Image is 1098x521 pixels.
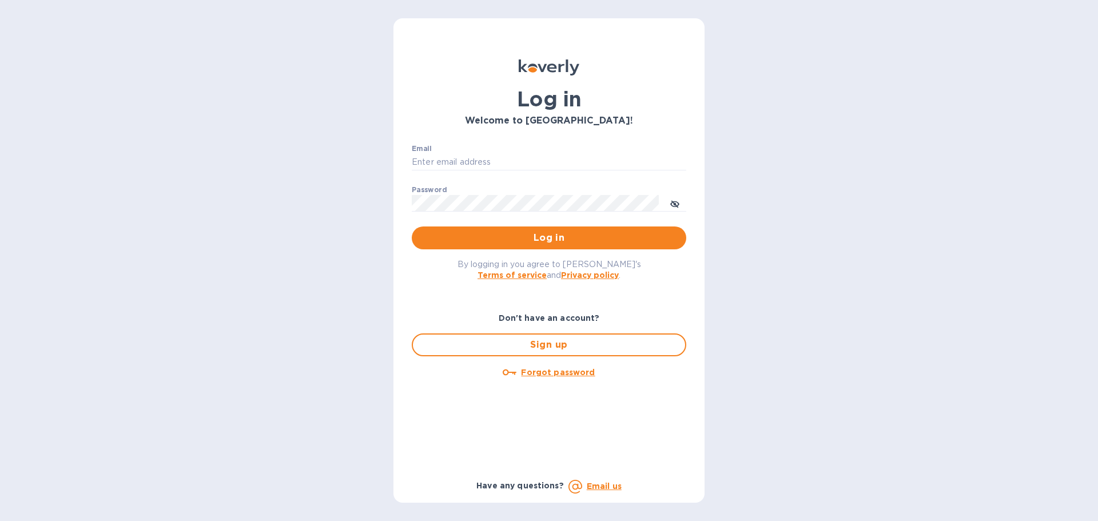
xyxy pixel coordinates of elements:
[476,481,564,490] b: Have any questions?
[412,186,447,193] label: Password
[412,226,686,249] button: Log in
[421,231,677,245] span: Log in
[412,154,686,171] input: Enter email address
[587,482,622,491] a: Email us
[412,116,686,126] h3: Welcome to [GEOGRAPHIC_DATA]!
[478,271,547,280] a: Terms of service
[457,260,641,280] span: By logging in you agree to [PERSON_NAME]'s and .
[519,59,579,75] img: Koverly
[561,271,619,280] a: Privacy policy
[499,313,600,323] b: Don't have an account?
[663,192,686,214] button: toggle password visibility
[412,87,686,111] h1: Log in
[412,145,432,152] label: Email
[521,368,595,377] u: Forgot password
[412,333,686,356] button: Sign up
[422,338,676,352] span: Sign up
